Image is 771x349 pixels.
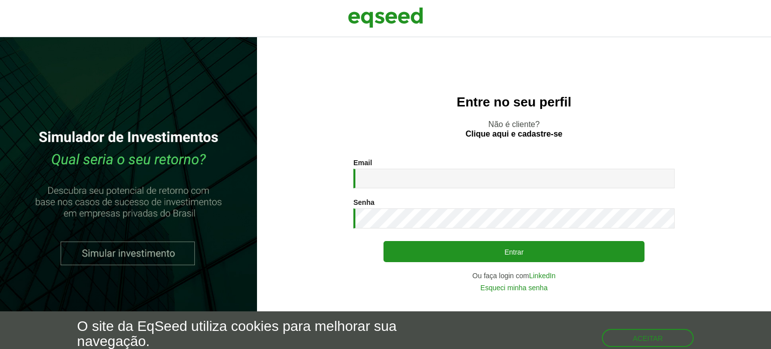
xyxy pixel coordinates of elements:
label: Email [353,159,372,166]
button: Entrar [383,241,645,262]
label: Senha [353,199,374,206]
button: Aceitar [602,329,694,347]
p: Não é cliente? [277,120,751,139]
a: Clique aqui e cadastre-se [466,130,563,138]
a: LinkedIn [529,272,556,279]
a: Esqueci minha senha [480,284,548,291]
h2: Entre no seu perfil [277,95,751,109]
div: Ou faça login com [353,272,675,279]
img: EqSeed Logo [348,5,423,30]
